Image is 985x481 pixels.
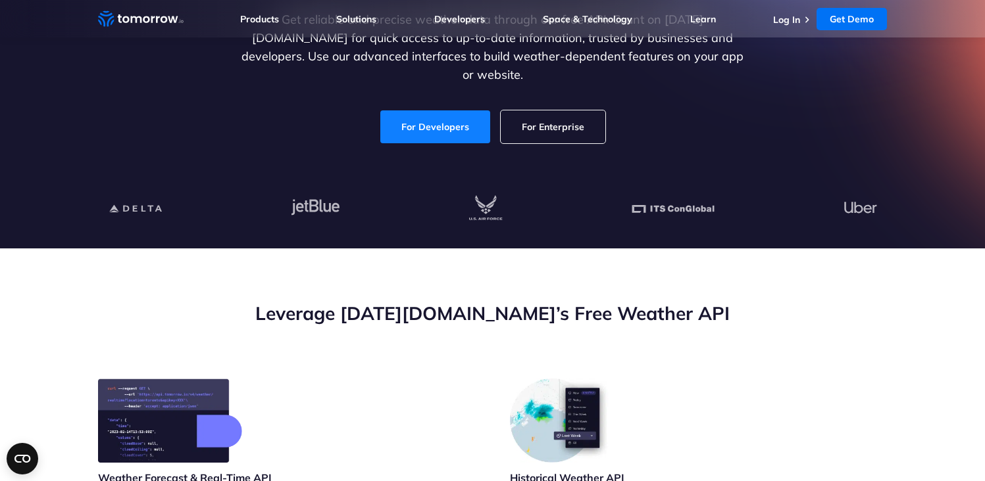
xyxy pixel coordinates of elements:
[336,13,376,25] a: Solutions
[240,13,279,25] a: Products
[98,9,184,29] a: Home link
[380,110,490,143] a: For Developers
[543,13,632,25] a: Space & Technology
[98,301,888,326] h2: Leverage [DATE][DOMAIN_NAME]’s Free Weather API
[817,8,887,30] a: Get Demo
[773,14,800,26] a: Log In
[434,13,485,25] a: Developers
[501,110,605,143] a: For Enterprise
[690,13,716,25] a: Learn
[7,443,38,474] button: Open CMP widget
[239,11,747,84] p: Get reliable and precise weather data through our free API. Count on [DATE][DOMAIN_NAME] for quic...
